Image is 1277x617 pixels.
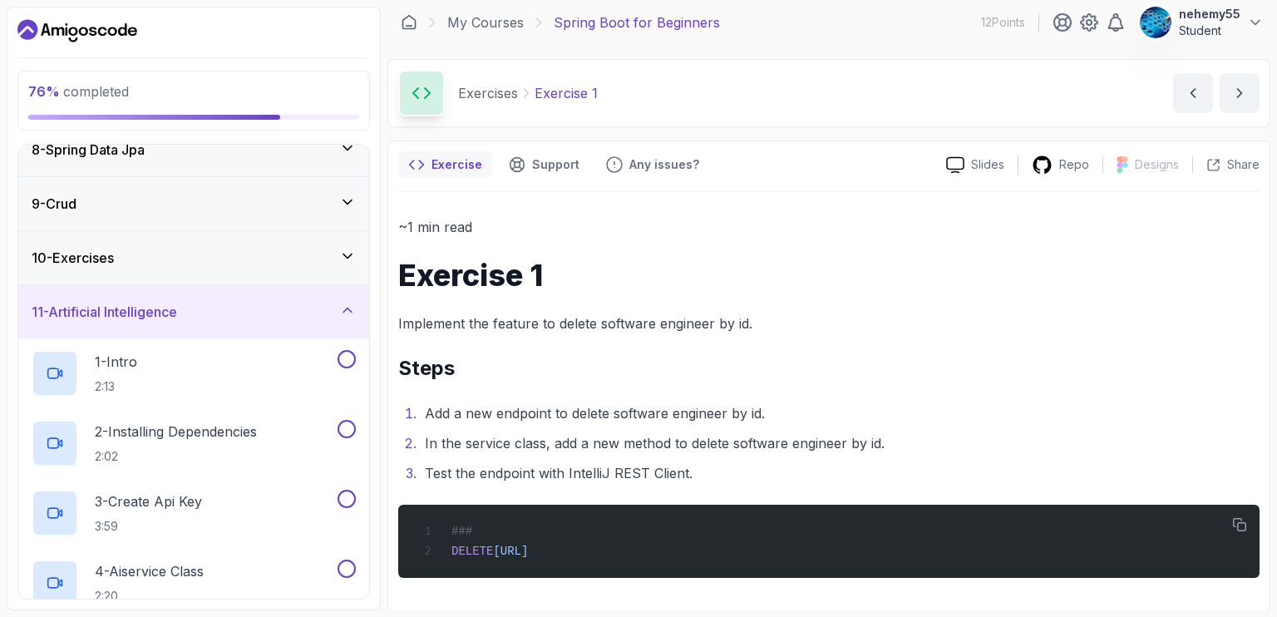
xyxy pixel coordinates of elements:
[451,525,472,538] span: ###
[32,420,356,466] button: 2-Installing Dependencies2:02
[971,156,1004,173] p: Slides
[535,83,598,103] p: Exercise 1
[95,352,137,372] p: 1 - Intro
[95,518,202,535] p: 3:59
[420,402,1260,425] li: Add a new endpoint to delete software engineer by id.
[554,12,720,32] p: Spring Boot for Beginners
[1179,22,1240,39] p: Student
[18,231,369,284] button: 10-Exercises
[1179,6,1240,22] p: nehemy55
[28,83,129,100] span: completed
[28,83,60,100] span: 76 %
[1173,73,1213,113] button: previous content
[420,462,1260,485] li: Test the endpoint with IntelliJ REST Client.
[398,355,1260,382] h2: Steps
[499,151,589,178] button: Support button
[32,350,356,397] button: 1-Intro2:13
[431,156,482,173] p: Exercise
[1139,6,1264,39] button: user profile imagenehemy55Student
[447,12,524,32] a: My Courses
[629,156,699,173] p: Any issues?
[420,432,1260,455] li: In the service class, add a new method to delete software engineer by id.
[1192,156,1260,173] button: Share
[95,588,204,605] p: 2:20
[401,14,417,31] a: Dashboard
[398,312,1260,335] p: Implement the feature to delete software engineer by id.
[458,83,518,103] p: Exercises
[32,302,177,322] h3: 11 - Artificial Intelligence
[18,177,369,230] button: 9-Crud
[398,259,1260,292] h1: Exercise 1
[981,14,1025,31] p: 12 Points
[18,123,369,176] button: 8-Spring Data Jpa
[1220,73,1260,113] button: next content
[596,151,709,178] button: Feedback button
[18,285,369,338] button: 11-Artificial Intelligence
[95,378,137,395] p: 2:13
[451,545,493,558] span: DELETE
[398,215,1260,239] p: ~1 min read
[95,491,202,511] p: 3 - Create Api Key
[1135,156,1179,173] p: Designs
[532,156,579,173] p: Support
[1140,7,1171,38] img: user profile image
[32,248,114,268] h3: 10 - Exercises
[1018,155,1102,175] a: Repo
[95,561,204,581] p: 4 - Aiservice Class
[493,545,528,558] span: [URL]
[95,422,257,442] p: 2 - Installing Dependencies
[1059,156,1089,173] p: Repo
[95,448,257,465] p: 2:02
[32,560,356,606] button: 4-Aiservice Class2:20
[1227,156,1260,173] p: Share
[32,194,76,214] h3: 9 - Crud
[398,151,492,178] button: notes button
[32,490,356,536] button: 3-Create Api Key3:59
[933,156,1018,174] a: Slides
[32,140,145,160] h3: 8 - Spring Data Jpa
[17,17,137,44] a: Dashboard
